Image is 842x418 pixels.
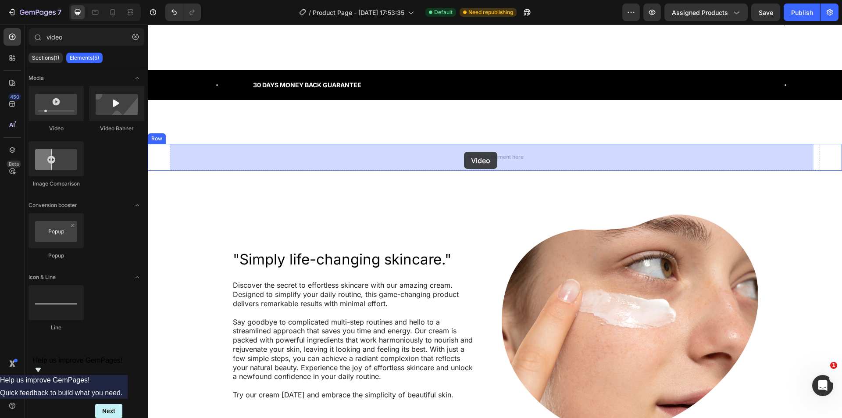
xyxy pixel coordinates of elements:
span: Toggle open [130,198,144,212]
span: Need republishing [468,8,513,16]
span: Conversion booster [29,201,77,209]
p: Sections(1) [32,54,59,61]
span: Assigned Products [672,8,728,17]
p: Elements(5) [70,54,99,61]
span: / [309,8,311,17]
input: Search Sections & Elements [29,28,144,46]
div: 450 [8,93,21,100]
p: 7 [57,7,61,18]
span: Default [434,8,453,16]
span: Toggle open [130,71,144,85]
iframe: Design area [148,25,842,418]
span: Media [29,74,44,82]
div: Video Banner [89,125,144,132]
div: Undo/Redo [165,4,201,21]
div: Line [29,324,84,332]
div: Video [29,125,84,132]
span: Save [759,9,773,16]
span: 1 [830,362,837,369]
span: Product Page - [DATE] 17:53:35 [313,8,404,17]
span: Toggle open [130,270,144,284]
div: Publish [791,8,813,17]
div: Popup [29,252,84,260]
div: Image Comparison [29,180,84,188]
iframe: Intercom live chat [812,375,833,396]
span: Help us improve GemPages! [33,357,123,364]
button: Assigned Products [664,4,748,21]
button: 7 [4,4,65,21]
button: Save [751,4,780,21]
div: Beta [7,161,21,168]
button: Publish [784,4,821,21]
span: Icon & Line [29,273,56,281]
button: Show survey - Help us improve GemPages! [33,357,123,375]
